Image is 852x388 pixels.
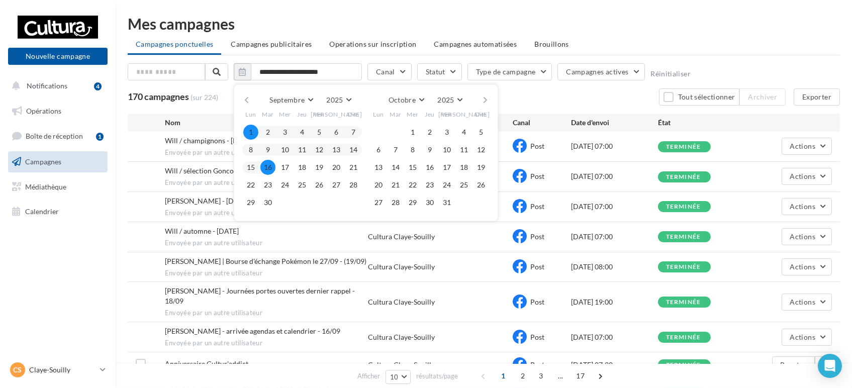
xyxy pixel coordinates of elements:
[456,177,471,192] button: 25
[790,333,815,341] span: Actions
[666,299,701,306] div: terminée
[357,371,380,381] span: Afficher
[312,177,327,192] button: 26
[405,195,420,210] button: 29
[371,177,386,192] button: 20
[165,286,355,305] span: Alexis - Journées portes ouvertes dernier rappel - 18/09
[557,63,645,80] button: Campagnes actives
[260,142,275,157] button: 9
[571,297,658,307] div: [DATE] 19:00
[405,160,420,175] button: 15
[6,75,106,96] button: Notifications 4
[165,209,368,218] span: Envoyée par un autre utilisateur
[782,294,832,311] button: Actions
[346,142,361,157] button: 14
[566,67,628,76] span: Campagnes actives
[474,125,489,140] button: 5
[495,368,511,384] span: 1
[530,142,544,150] span: Post
[439,125,454,140] button: 3
[422,142,437,157] button: 9
[329,125,344,140] button: 6
[422,177,437,192] button: 23
[165,197,272,205] span: Julie - Halloween - 18/09
[571,360,658,370] div: [DATE] 07:20
[388,160,403,175] button: 14
[515,368,531,384] span: 2
[322,93,355,107] button: 2025
[530,298,544,306] span: Post
[385,93,428,107] button: Octobre
[6,125,110,147] a: Boîte de réception1
[530,202,544,211] span: Post
[666,144,701,150] div: terminée
[368,232,435,242] div: Cultura Claye-Souilly
[367,63,412,80] button: Canal
[297,110,307,119] span: Jeu
[6,176,110,198] a: Médiathèque
[368,332,435,342] div: Cultura Claye-Souilly
[165,359,248,368] span: Anniversaire Cultur'addict
[534,40,569,48] span: Brouillons
[571,141,658,151] div: [DATE] 07:00
[14,365,22,375] span: CS
[422,160,437,175] button: 16
[794,88,840,106] button: Exporter
[245,110,256,119] span: Lun
[533,368,549,384] span: 3
[260,195,275,210] button: 30
[571,232,658,242] div: [DATE] 07:00
[666,234,701,240] div: terminée
[260,125,275,140] button: 2
[782,138,832,155] button: Actions
[165,269,368,278] span: Envoyée par un autre utilisateur
[165,166,271,175] span: Will / sélection Goncourt - 24.09.25
[312,125,327,140] button: 5
[417,63,462,80] button: Statut
[94,82,102,90] div: 4
[475,110,487,119] span: Dim
[456,160,471,175] button: 18
[371,142,386,157] button: 6
[295,160,310,175] button: 18
[371,160,386,175] button: 13
[818,354,842,378] div: Open Intercom Messenger
[659,88,739,106] button: Tout sélectionner
[790,142,815,150] span: Actions
[277,177,293,192] button: 24
[474,177,489,192] button: 26
[790,232,815,241] span: Actions
[243,142,258,157] button: 8
[666,264,701,270] div: terminée
[312,142,327,157] button: 12
[790,172,815,180] span: Actions
[405,142,420,157] button: 8
[388,142,403,157] button: 7
[96,133,104,141] div: 1
[530,262,544,271] span: Post
[571,118,658,128] div: Date d'envoi
[260,160,275,175] button: 16
[790,202,815,211] span: Actions
[277,125,293,140] button: 3
[371,195,386,210] button: 27
[6,151,110,172] a: Campagnes
[439,142,454,157] button: 10
[407,110,419,119] span: Mer
[437,95,454,104] span: 2025
[346,125,361,140] button: 7
[422,125,437,140] button: 2
[425,110,435,119] span: Jeu
[571,202,658,212] div: [DATE] 07:00
[165,148,368,157] span: Envoyée par un autre utilisateur
[530,360,544,369] span: Post
[329,142,344,157] button: 13
[165,136,253,145] span: Will / champignons - 26.09.25
[295,125,310,140] button: 4
[165,227,239,235] span: Will / automne - 20.09.25
[571,171,658,181] div: [DATE] 07:00
[326,95,343,104] span: 2025
[243,125,258,140] button: 1
[311,110,362,119] span: [PERSON_NAME]
[390,373,399,381] span: 10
